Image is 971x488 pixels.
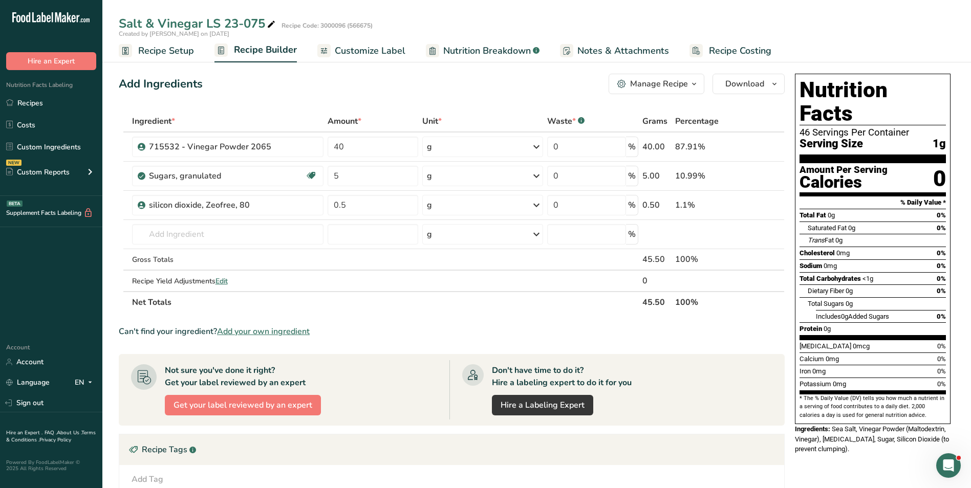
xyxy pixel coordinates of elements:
div: Recipe Yield Adjustments [132,276,323,286]
span: Amount [328,115,361,127]
div: 10.99% [675,170,736,182]
span: 0mg [824,262,837,270]
span: Total Carbohydrates [800,275,861,282]
span: Created by [PERSON_NAME] on [DATE] [119,30,229,38]
span: Customize Label [335,44,405,58]
div: Recipe Tags [119,434,784,465]
section: % Daily Value * [800,196,946,209]
a: Notes & Attachments [560,39,669,62]
iframe: Intercom live chat [936,453,961,478]
div: Salt & Vinegar LS 23-075 [119,14,277,33]
a: About Us . [57,429,81,436]
span: 0% [937,287,946,295]
span: 0g [846,287,853,295]
div: g [427,199,432,211]
span: 0g [828,211,835,219]
div: Sugars, granulated [149,170,277,182]
div: Powered By FoodLabelMaker © 2025 All Rights Reserved [6,459,96,472]
div: Not sure you've done it right? Get your label reviewed by an expert [165,364,306,389]
span: Includes Added Sugars [816,313,889,320]
div: 100% [675,253,736,265]
div: Don't have time to do it? Hire a labeling expert to do it for you [492,364,632,389]
span: 0g [824,325,831,332]
a: Hire a Labeling Expert [492,395,593,415]
span: Fat [808,236,834,244]
span: 0mg [812,367,826,375]
div: Recipe Code: 3000096 (566675) [282,21,373,30]
span: 0mg [826,355,839,363]
div: Waste [547,115,585,127]
button: Download [713,74,785,94]
a: Recipe Builder [214,38,297,63]
div: Calories [800,175,888,190]
div: Custom Reports [6,167,70,178]
div: Amount Per Serving [800,165,888,175]
span: 0% [937,380,946,388]
div: Add Tag [132,473,163,485]
span: Notes & Attachments [577,44,669,58]
div: 40.00 [642,141,671,153]
span: 0g [835,236,843,244]
span: Total Sugars [808,300,844,307]
span: Add your own ingredient [217,325,310,338]
span: Ingredients: [795,425,830,433]
span: 0mcg [853,342,870,350]
span: Percentage [675,115,719,127]
div: 715532 - Vinegar Powder 2065 [149,141,277,153]
span: Dietary Fiber [808,287,844,295]
span: 0mg [836,249,850,257]
a: FAQ . [45,429,57,436]
span: Edit [215,276,228,286]
div: BETA [7,201,23,207]
span: 0% [937,342,946,350]
a: Terms & Conditions . [6,429,96,443]
span: Get your label reviewed by an expert [174,399,312,411]
span: Serving Size [800,138,863,150]
span: Saturated Fat [808,224,847,232]
a: Recipe Costing [689,39,771,62]
div: EN [75,376,96,389]
span: Protein [800,325,822,332]
div: 1.1% [675,199,736,211]
div: 46 Servings Per Container [800,127,946,138]
div: Manage Recipe [630,78,688,90]
span: Recipe Costing [709,44,771,58]
span: 0% [937,249,946,257]
div: Add Ingredients [119,76,203,93]
div: Can't find your ingredient? [119,325,785,338]
span: 0% [937,275,946,282]
a: Nutrition Breakdown [426,39,540,62]
span: Cholesterol [800,249,835,257]
span: Potassium [800,380,831,388]
a: Privacy Policy [39,436,71,443]
div: 87.91% [675,141,736,153]
span: <1g [862,275,873,282]
span: Total Fat [800,211,826,219]
button: Hire an Expert [6,52,96,70]
span: Unit [422,115,442,127]
a: Language [6,373,50,391]
span: Recipe Builder [234,43,297,57]
div: silicon dioxide, Zeofree, 80 [149,199,277,211]
span: [MEDICAL_DATA] [800,342,851,350]
span: Ingredient [132,115,175,127]
span: 0% [937,313,946,320]
span: Grams [642,115,667,127]
span: Nutrition Breakdown [443,44,531,58]
div: g [427,141,432,153]
button: Manage Recipe [609,74,704,94]
i: Trans [808,236,825,244]
span: 0g [846,300,853,307]
a: Recipe Setup [119,39,194,62]
span: 1g [933,138,946,150]
span: Download [725,78,764,90]
th: 45.50 [640,291,673,313]
div: 0.50 [642,199,671,211]
a: Customize Label [317,39,405,62]
button: Get your label reviewed by an expert [165,395,321,415]
input: Add Ingredient [132,224,323,245]
div: 5.00 [642,170,671,182]
section: * The % Daily Value (DV) tells you how much a nutrient in a serving of food contributes to a dail... [800,394,946,419]
span: 0% [937,211,946,219]
div: g [427,228,432,240]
